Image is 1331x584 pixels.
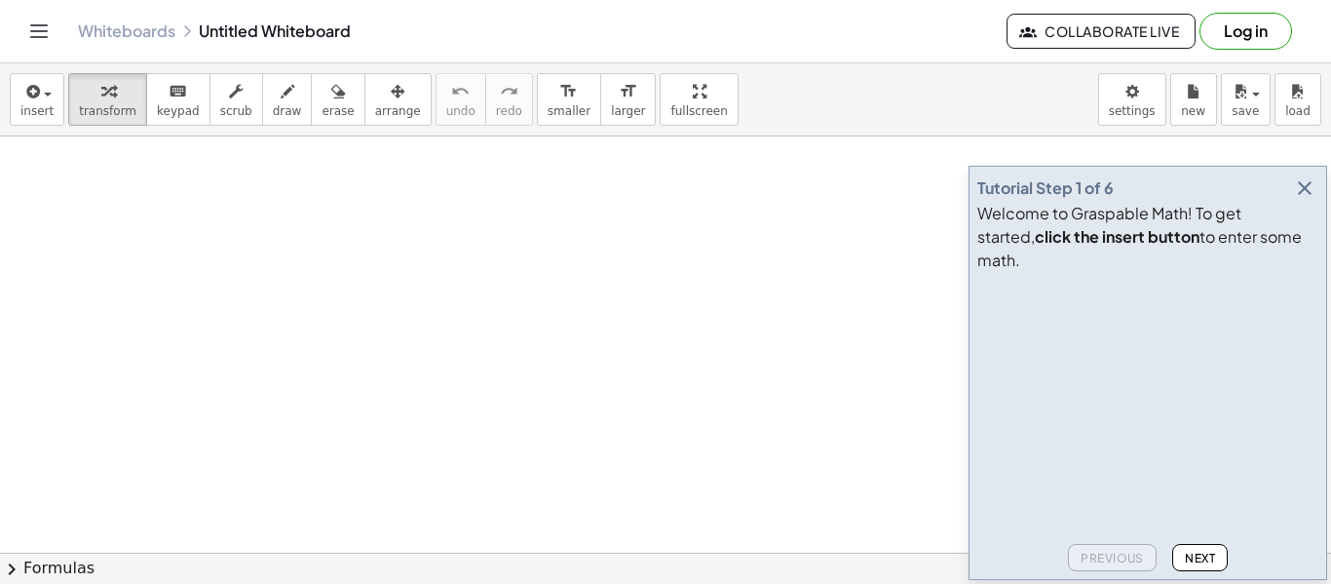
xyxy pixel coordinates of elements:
[311,73,364,126] button: erase
[500,80,518,103] i: redo
[1199,13,1292,50] button: Log in
[169,80,187,103] i: keyboard
[1098,73,1166,126] button: settings
[660,73,738,126] button: fullscreen
[157,104,200,118] span: keypad
[1170,73,1217,126] button: new
[1109,104,1156,118] span: settings
[68,73,147,126] button: transform
[451,80,470,103] i: undo
[1172,544,1228,571] button: Next
[1285,104,1311,118] span: load
[1023,22,1179,40] span: Collaborate Live
[23,16,55,47] button: Toggle navigation
[537,73,601,126] button: format_sizesmaller
[559,80,578,103] i: format_size
[611,104,645,118] span: larger
[209,73,263,126] button: scrub
[273,104,302,118] span: draw
[446,104,475,118] span: undo
[146,73,210,126] button: keyboardkeypad
[1181,104,1205,118] span: new
[1221,73,1271,126] button: save
[1274,73,1321,126] button: load
[78,21,175,41] a: Whiteboards
[10,73,64,126] button: insert
[1007,14,1196,49] button: Collaborate Live
[1035,226,1199,247] b: click the insert button
[20,104,54,118] span: insert
[600,73,656,126] button: format_sizelarger
[977,202,1318,272] div: Welcome to Graspable Math! To get started, to enter some math.
[619,80,637,103] i: format_size
[1185,551,1215,565] span: Next
[79,104,136,118] span: transform
[262,73,313,126] button: draw
[670,104,727,118] span: fullscreen
[364,73,432,126] button: arrange
[485,73,533,126] button: redoredo
[322,104,354,118] span: erase
[977,176,1114,200] div: Tutorial Step 1 of 6
[220,104,252,118] span: scrub
[496,104,522,118] span: redo
[375,104,421,118] span: arrange
[1232,104,1259,118] span: save
[548,104,590,118] span: smaller
[436,73,486,126] button: undoundo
